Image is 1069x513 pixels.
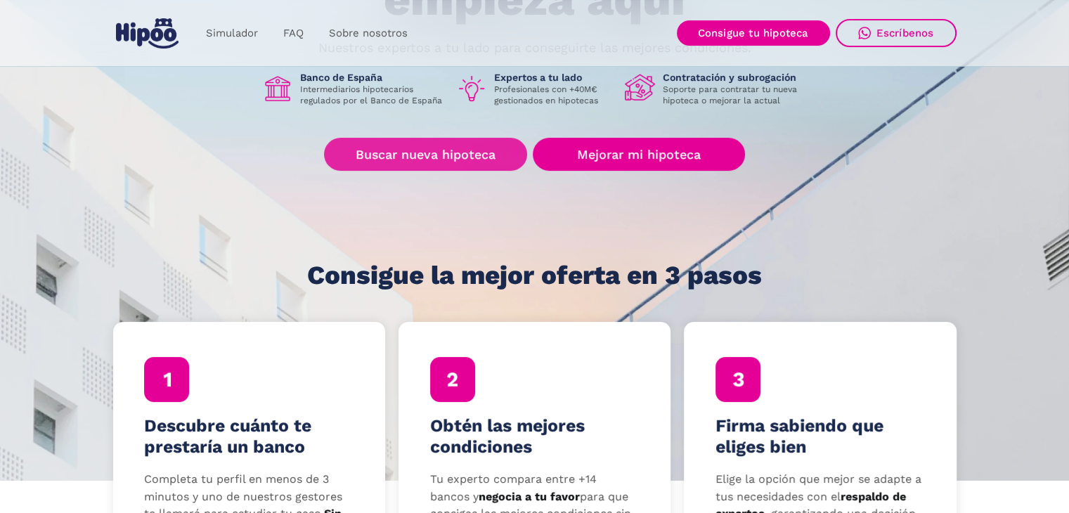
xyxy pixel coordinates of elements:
[271,20,316,47] a: FAQ
[324,138,527,171] a: Buscar nueva hipoteca
[494,84,614,106] p: Profesionales con +40M€ gestionados en hipotecas
[479,490,580,503] strong: negocia a tu favor
[307,261,762,290] h1: Consigue la mejor oferta en 3 pasos
[494,71,614,84] h1: Expertos a tu lado
[113,13,182,54] a: home
[715,415,925,457] h4: Firma sabiendo que eliges bien
[144,415,354,457] h4: Descubre cuánto te prestaría un banco
[300,71,445,84] h1: Banco de España
[300,84,445,106] p: Intermediarios hipotecarios regulados por el Banco de España
[316,20,420,47] a: Sobre nosotros
[677,20,830,46] a: Consigue tu hipoteca
[836,19,957,47] a: Escríbenos
[663,71,808,84] h1: Contratación y subrogación
[876,27,934,39] div: Escríbenos
[663,84,808,106] p: Soporte para contratar tu nueva hipoteca o mejorar la actual
[430,415,640,457] h4: Obtén las mejores condiciones
[533,138,744,171] a: Mejorar mi hipoteca
[193,20,271,47] a: Simulador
